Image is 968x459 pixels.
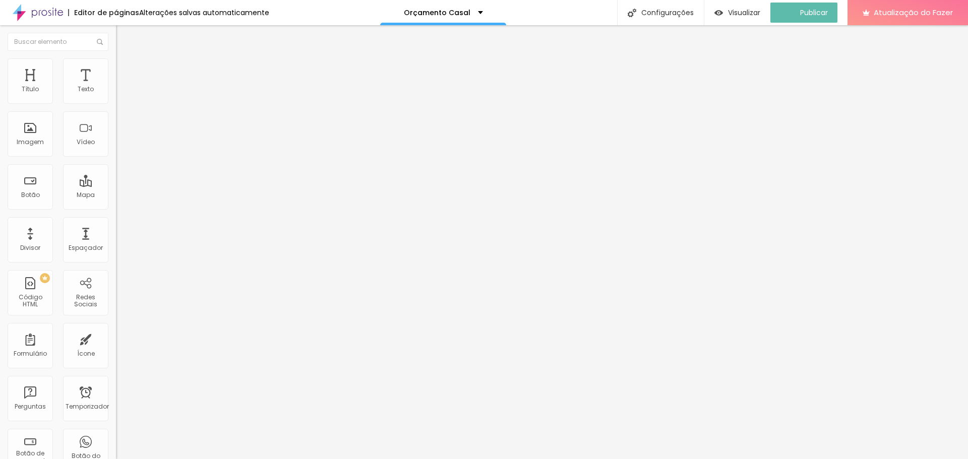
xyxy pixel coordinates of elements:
[15,402,46,411] font: Perguntas
[404,8,470,18] font: Orçamento Casal
[22,85,39,93] font: Título
[139,8,269,18] font: Alterações salvas automaticamente
[641,8,694,18] font: Configurações
[20,243,40,252] font: Divisor
[116,25,968,459] iframe: Editor
[77,190,95,199] font: Mapa
[74,293,97,308] font: Redes Sociais
[714,9,723,17] img: view-1.svg
[8,33,108,51] input: Buscar elemento
[19,293,42,308] font: Código HTML
[14,349,47,358] font: Formulário
[77,349,95,358] font: Ícone
[77,138,95,146] font: Vídeo
[770,3,837,23] button: Publicar
[704,3,770,23] button: Visualizar
[874,7,953,18] font: Atualização do Fazer
[628,9,636,17] img: Ícone
[66,402,109,411] font: Temporizador
[97,39,103,45] img: Ícone
[69,243,103,252] font: Espaçador
[17,138,44,146] font: Imagem
[74,8,139,18] font: Editor de páginas
[728,8,760,18] font: Visualizar
[800,8,828,18] font: Publicar
[21,190,40,199] font: Botão
[78,85,94,93] font: Texto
